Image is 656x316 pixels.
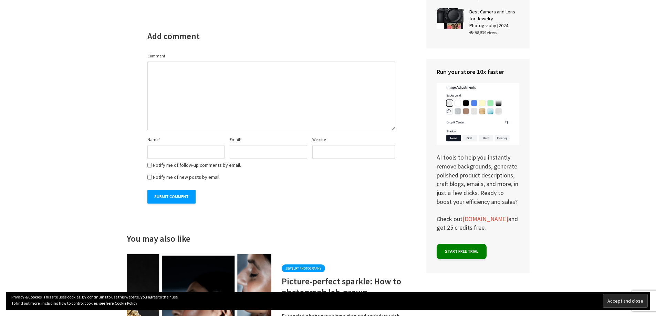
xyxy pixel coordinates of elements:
input: Submit Comment [147,190,196,204]
p: AI tools to help you instantly remove backgrounds, generate polished product descriptions, craft ... [437,83,519,206]
label: Notify me of follow-up comments by email. [153,163,241,167]
h4: Add comment [147,31,200,42]
h4: You may also like [127,233,190,244]
div: Privacy & Cookies: This site uses cookies. By continuing to use this website, you agree to their ... [6,292,650,310]
a: Jewelry Photography [282,264,325,272]
img: tab_domain_overview_orange.svg [19,40,24,45]
a: Cookie Policy [115,301,137,306]
img: tab_keywords_by_traffic_grey.svg [69,40,74,45]
a: Start free trial [437,244,487,259]
div: Domain: [DOMAIN_NAME] [18,18,76,23]
p: Check out and get 25 credits free. [437,215,519,232]
input: Accept and close [603,294,648,308]
img: logo_orange.svg [11,11,17,17]
div: 98,539 views [469,30,497,36]
h4: Run your store 10x faster [437,67,519,76]
img: website_grey.svg [11,18,17,23]
label: Name [147,138,160,142]
label: Email [230,138,242,142]
a: [DOMAIN_NAME] [462,215,508,223]
a: Picture-perfect sparkle: How to photograph lab-grown diamonds and moissanite rings [282,276,406,309]
div: v 4.0.25 [19,11,34,17]
label: Website [312,138,326,142]
div: Keywords by Traffic [76,41,116,45]
label: Notify me of new posts by email. [153,175,220,179]
label: Comment [147,54,165,58]
a: Best Camera and Lens for Jewelry Photography [2024] [469,9,515,29]
div: Domain Overview [26,41,62,45]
